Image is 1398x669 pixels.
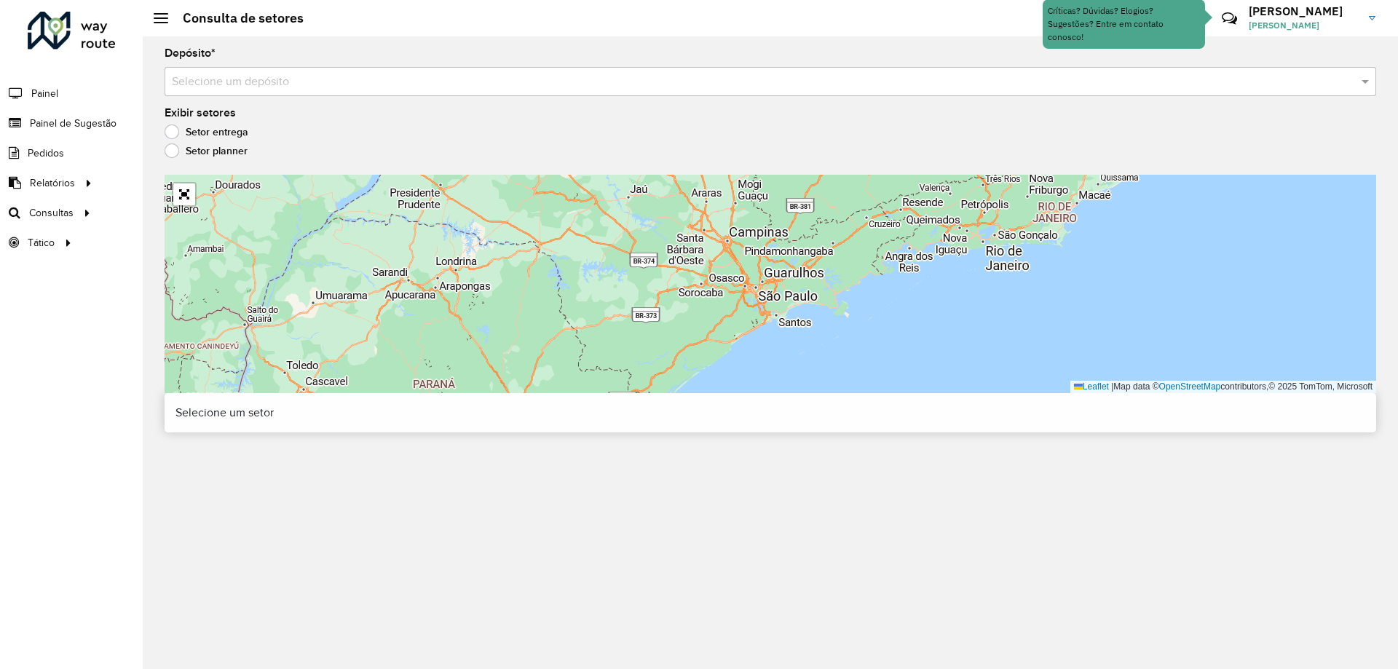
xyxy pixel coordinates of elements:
[1159,381,1221,392] a: OpenStreetMap
[30,116,116,131] span: Painel de Sugestão
[165,124,248,139] label: Setor entrega
[31,86,58,101] span: Painel
[165,393,1376,432] div: Selecione um setor
[165,143,248,158] label: Setor planner
[173,183,195,205] a: Abrir mapa em tela cheia
[1070,381,1376,393] div: Map data © contributors,© 2025 TomTom, Microsoft
[1214,3,1245,34] a: Contato Rápido
[165,104,236,122] label: Exibir setores
[29,205,74,221] span: Consultas
[165,44,216,62] label: Depósito
[168,10,304,26] h2: Consulta de setores
[1111,381,1113,392] span: |
[30,175,75,191] span: Relatórios
[1249,4,1358,18] h3: [PERSON_NAME]
[28,235,55,250] span: Tático
[28,146,64,161] span: Pedidos
[1249,19,1358,32] span: [PERSON_NAME]
[1074,381,1109,392] a: Leaflet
